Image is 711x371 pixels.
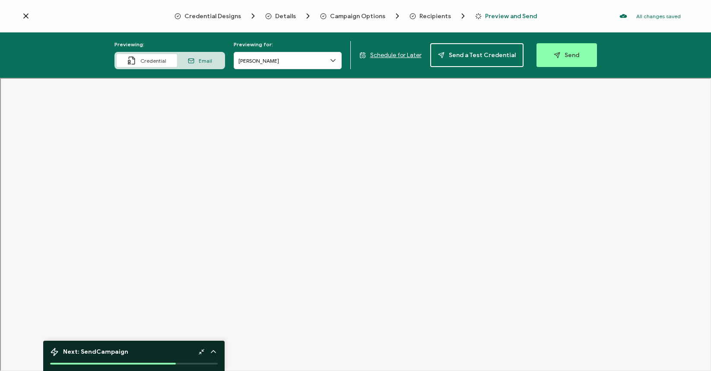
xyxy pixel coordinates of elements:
span: Preview and Send [475,13,537,19]
span: Credential Designs [175,12,257,20]
span: Recipients [409,12,467,20]
span: Send a Test Credential [438,52,516,58]
b: Campaign [96,348,128,355]
span: Campaign Options [330,13,385,19]
span: Schedule for Later [370,51,422,59]
span: Details [265,12,312,20]
span: Send [554,52,579,58]
span: Next: Send [63,348,128,355]
button: Send [536,43,597,67]
button: Send a Test Credential [430,43,524,67]
div: Breadcrumb [175,12,537,20]
span: Credential [140,58,166,64]
span: Preview and Send [485,13,537,19]
span: Campaign Options [320,12,402,20]
p: All changes saved [636,13,681,19]
span: Recipients [419,13,451,19]
iframe: Chat Widget [668,329,711,371]
span: Details [275,13,296,19]
input: Search recipient [234,52,342,69]
span: Credential Designs [184,13,241,19]
span: Email [199,58,212,64]
span: Previewing for: [234,41,273,48]
span: Previewing: [114,41,144,48]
